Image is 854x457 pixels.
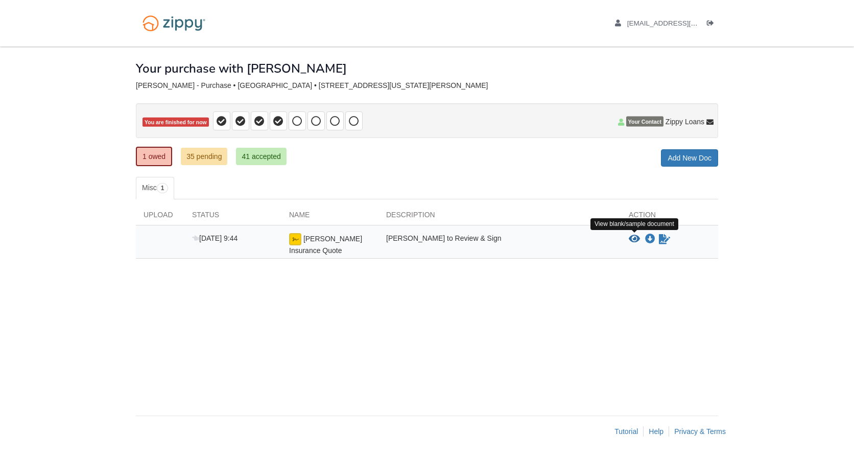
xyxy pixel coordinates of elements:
[281,210,378,225] div: Name
[136,177,174,199] a: Misc
[143,118,209,127] span: You are finished for now
[666,117,704,127] span: Zippy Loans
[629,234,640,244] button: View Lopez Insurance Quote
[136,147,172,166] a: 1 owed
[626,117,663,127] span: Your Contact
[627,19,744,27] span: fer0885@icloud.com
[661,149,718,167] a: Add New Doc
[236,148,286,165] a: 41 accepted
[674,427,726,436] a: Privacy & Terms
[378,233,621,256] div: [PERSON_NAME] to Review & Sign
[136,81,718,90] div: [PERSON_NAME] - Purchase • [GEOGRAPHIC_DATA] • [STREET_ADDRESS][US_STATE][PERSON_NAME]
[649,427,663,436] a: Help
[707,19,718,30] a: Log out
[289,233,301,245] img: Ready for you to esign
[614,427,638,436] a: Tutorial
[658,233,671,245] a: Sign Form
[192,234,238,242] span: [DATE] 9:44
[157,183,169,193] span: 1
[289,235,362,255] span: [PERSON_NAME] Insurance Quote
[181,148,227,165] a: 35 pending
[621,210,718,225] div: Action
[615,19,744,30] a: edit profile
[378,210,621,225] div: Description
[136,62,347,75] h1: Your purchase with [PERSON_NAME]
[136,210,184,225] div: Upload
[645,235,655,243] a: Download Lopez Insurance Quote
[590,218,678,230] div: View blank/sample document
[184,210,281,225] div: Status
[136,10,212,36] img: Logo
